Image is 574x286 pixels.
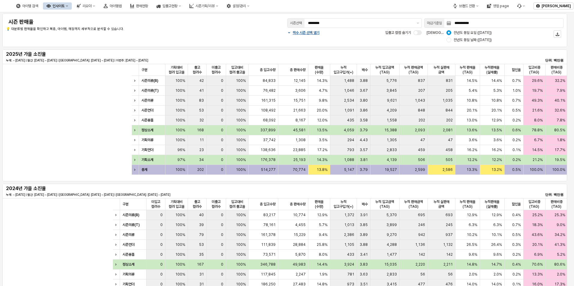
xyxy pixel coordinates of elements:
span: 100.0% [530,167,543,172]
span: 입출고 컬럼 숨기기 [385,31,411,35]
button: 입출고현황 [153,2,185,10]
span: 100.0% [552,167,566,172]
span: 29.6% [532,78,543,83]
span: 100% [175,213,185,217]
button: 브랜드 전환 [449,2,482,10]
button: 리오더 [73,2,99,10]
span: 100% [236,78,246,83]
div: Expand row [132,115,140,125]
div: Expand row [132,96,140,105]
span: 입고대비 컬러 출고율 [228,65,246,75]
p: 단위: 백만원 [517,192,563,197]
span: 168 [197,128,204,133]
span: 161,315 [261,98,276,103]
span: 458 [446,147,453,152]
p: 누계: ~ [DATE] | 월간: [DATE] ~ [DATE] | [GEOGRAPHIC_DATA]: [DATE] ~ [DATE] | [GEOGRAPHIC_DATA]: [DAT... [6,192,378,197]
div: 리오더 [83,4,92,8]
span: 누적 입고구입가(+) [333,199,354,209]
span: 514,277 [261,167,276,172]
span: 누적 입고구입가(+) [333,65,354,75]
div: Expand row [113,230,121,240]
strong: 시즌의류(B) [141,79,158,83]
span: 0 [221,118,223,123]
div: Expand row [132,106,140,115]
span: 15,388 [384,128,397,133]
span: 100% [236,128,246,133]
h5: 2024년 가을 소진율 [6,186,99,192]
p: 💡 대분류별 판매율을 확인하고 복종, 아이템, 매장까지 세부적으로 분석할 수 있습니다. [6,27,238,32]
span: 97% [177,157,185,162]
span: 출고 컬러수 [190,199,204,209]
button: 인사이트 [43,2,72,10]
span: 100% [175,98,185,103]
span: 12,145 [294,78,306,83]
span: 전년도 동일 날짜 ([DATE]) [454,37,492,42]
span: 42 [199,78,204,83]
span: 총 판매수량 [290,67,306,72]
span: 판매비중(TAG) [548,199,565,209]
p: [PERSON_NAME] [542,4,571,8]
span: 100% [236,88,246,93]
button: 판매현황 [126,2,152,10]
span: 12.9% [317,213,328,217]
span: 17.7% [555,147,566,152]
span: 3.79 [360,128,368,133]
strong: 시즌의류(T) [141,88,159,93]
span: 10.8% [467,98,477,103]
span: 5.3% [493,88,502,93]
div: Expand row [132,86,140,95]
span: 176,378 [261,157,276,162]
h4: 시즌 판매율 [8,19,236,25]
button: 짝수 시즌 선택 열기 [287,30,319,35]
span: 12.9% [491,213,502,217]
span: 입고대비 컬러 출고율 [228,199,246,209]
span: 506 [418,157,425,162]
span: 76,482 [263,88,276,93]
span: 5,370 [386,213,397,217]
span: 68,092 [263,118,276,123]
span: 4.43 [360,138,368,142]
p: 짝수 시즌 선택 열기 [293,30,319,35]
span: 10,774 [293,213,306,217]
span: 4,059 [344,128,354,133]
span: 32 [199,118,204,123]
span: 1,308 [295,138,306,142]
span: 202 [418,118,425,123]
button: [PERSON_NAME] [533,2,573,10]
div: Expand row [113,210,121,220]
span: 1,558 [387,118,397,123]
span: 누적 입고금액(TAG) [373,65,397,75]
span: 미입고 컬러수 [149,199,163,209]
span: 누적 실판매 금액 [430,199,453,209]
span: 23,885 [293,147,306,152]
span: 83 [199,98,204,103]
span: 0.2% [512,157,521,162]
span: 5,776 [386,78,397,83]
span: 9.8% [319,98,328,103]
span: 9,621 [387,98,397,103]
span: 45,581 [293,128,306,133]
span: 0.2% [512,138,521,142]
button: 제안 사항 표시 [414,19,421,28]
span: 100% [175,167,185,172]
span: 2,586 [443,167,453,172]
div: 시즌기획/리뷰 [195,4,215,8]
span: 14.5% [467,78,477,83]
span: 배수 [362,202,368,207]
span: 100% [236,98,246,103]
div: 아이템 검색 [22,4,38,8]
span: [DEMOGRAPHIC_DATA] 기준: [427,31,475,35]
span: 20.1% [467,108,477,113]
span: 6.7% [534,138,543,142]
span: 입고비중(TAG) [526,65,543,75]
span: 미출고 컬러수 [209,65,223,75]
span: 14.5% [532,147,543,152]
span: 21.6% [532,108,543,113]
span: 505 [446,157,453,162]
span: 83,217 [263,213,276,217]
div: 설정/관리 [233,4,246,8]
span: 793 [347,147,354,152]
span: 0 [221,157,223,162]
div: Expand row [132,145,140,155]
